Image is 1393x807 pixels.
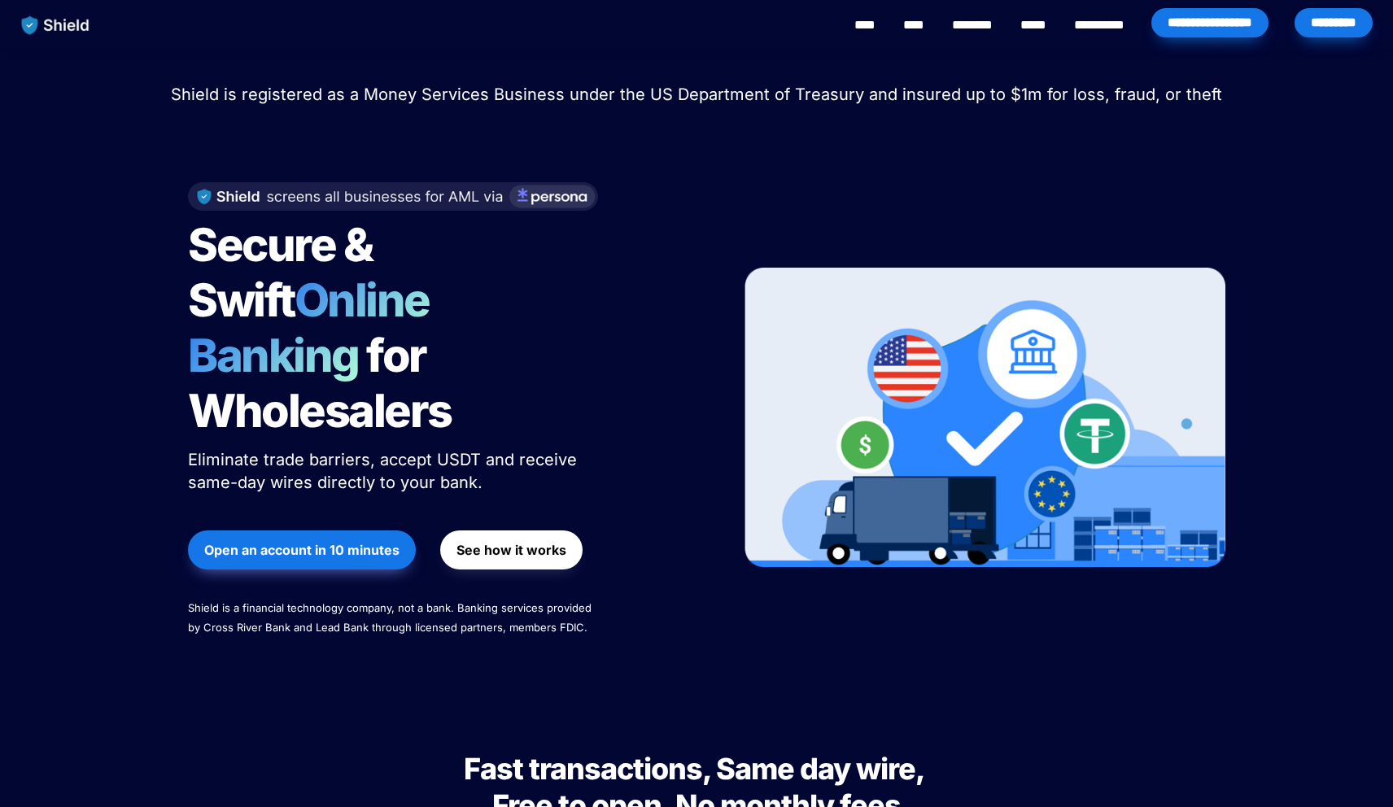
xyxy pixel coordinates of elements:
img: website logo [14,8,98,42]
span: Shield is registered as a Money Services Business under the US Department of Treasury and insured... [171,85,1222,104]
span: Online Banking [188,273,446,383]
strong: Open an account in 10 minutes [204,542,400,558]
a: See how it works [440,522,583,578]
button: See how it works [440,530,583,569]
span: for Wholesalers [188,328,452,438]
span: Shield is a financial technology company, not a bank. Banking services provided by Cross River Ba... [188,601,595,634]
span: Eliminate trade barriers, accept USDT and receive same-day wires directly to your bank. [188,450,582,492]
span: Secure & Swift [188,217,380,328]
a: Open an account in 10 minutes [188,522,416,578]
strong: See how it works [456,542,566,558]
button: Open an account in 10 minutes [188,530,416,569]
